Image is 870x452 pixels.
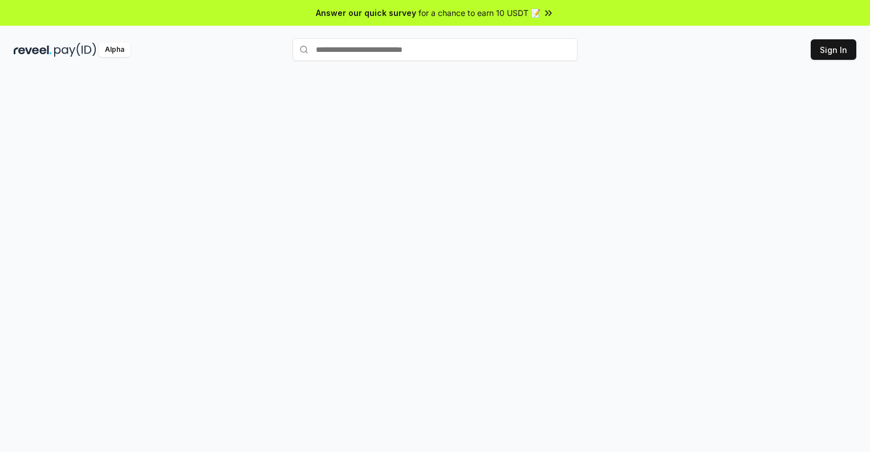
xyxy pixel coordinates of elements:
[54,43,96,57] img: pay_id
[418,7,540,19] span: for a chance to earn 10 USDT 📝
[14,43,52,57] img: reveel_dark
[316,7,416,19] span: Answer our quick survey
[99,43,131,57] div: Alpha
[811,39,856,60] button: Sign In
